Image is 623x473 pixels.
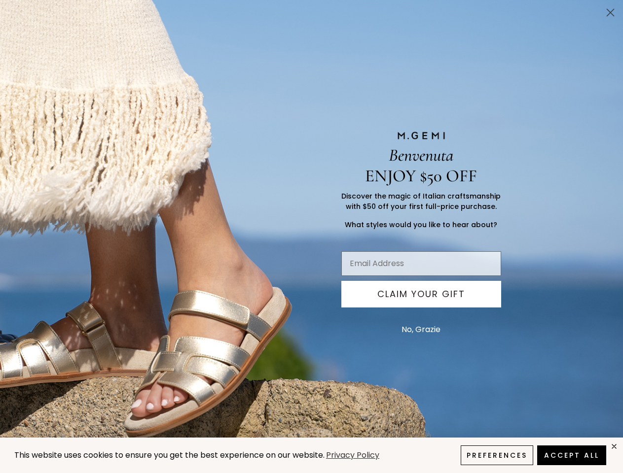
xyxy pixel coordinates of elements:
span: Discover the magic of Italian craftsmanship with $50 off your first full-price purchase. [341,191,501,211]
a: Privacy Policy (opens in a new tab) [325,449,381,462]
button: No, Grazie [397,317,445,342]
button: Accept All [537,445,606,465]
img: M.GEMI [397,131,446,140]
button: CLAIM YOUR GIFT [341,281,501,307]
span: This website uses cookies to ensure you get the best experience on our website. [14,449,325,461]
input: Email Address [341,251,501,276]
span: What styles would you like to hear about? [345,220,497,230]
button: Preferences [461,445,533,465]
span: ENJOY $50 OFF [365,166,477,186]
button: Close dialog [602,4,619,21]
span: Benvenuta [389,145,453,166]
div: close [610,442,618,450]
